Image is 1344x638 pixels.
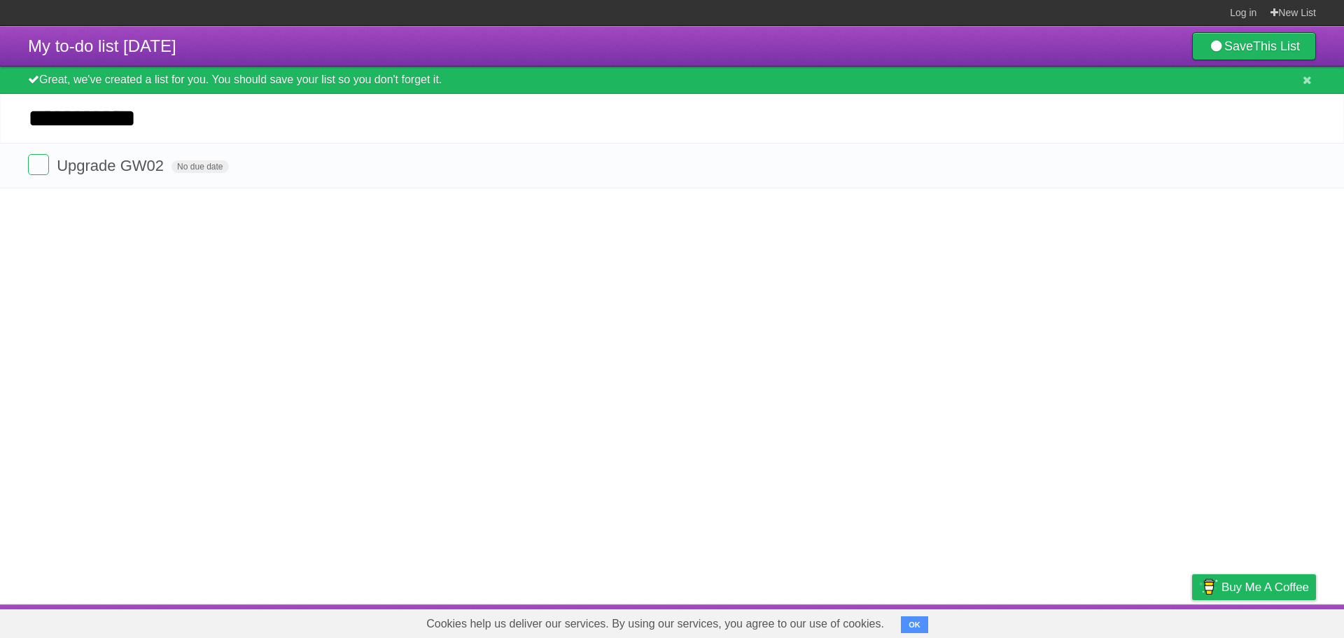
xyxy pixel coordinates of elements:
b: This List [1253,39,1300,53]
span: Buy me a coffee [1221,575,1309,599]
span: Upgrade GW02 [57,157,167,174]
a: Terms [1126,608,1157,634]
a: Developers [1052,608,1109,634]
a: Suggest a feature [1228,608,1316,634]
button: OK [901,616,928,633]
label: Done [28,154,49,175]
a: About [1006,608,1035,634]
span: My to-do list [DATE] [28,36,176,55]
a: SaveThis List [1192,32,1316,60]
a: Privacy [1174,608,1210,634]
span: No due date [171,160,228,173]
a: Buy me a coffee [1192,574,1316,600]
span: Cookies help us deliver our services. By using our services, you agree to our use of cookies. [412,610,898,638]
img: Buy me a coffee [1199,575,1218,599]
